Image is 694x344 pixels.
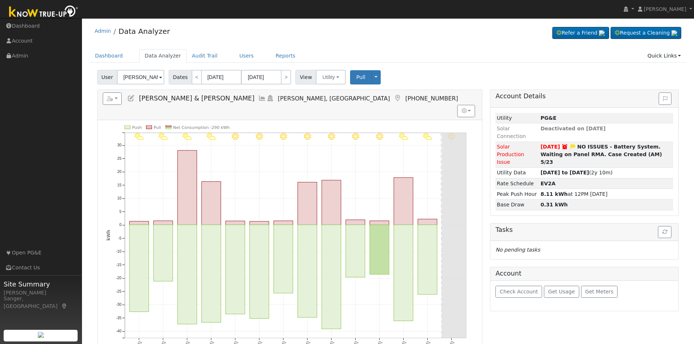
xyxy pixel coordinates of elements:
[97,70,117,84] span: User
[134,133,144,140] i: 9/22 - PartlyCloudy
[541,191,568,197] strong: 8.11 kWh
[541,144,662,165] strong: NO ISSUES - Battery System. Waiting on Panel RMA. Case Created (AM) 5/23
[232,133,239,140] i: 9/26 - Clear
[394,225,413,321] rect: onclick=""
[548,289,575,294] span: Get Usage
[281,70,291,84] a: >
[5,4,82,20] img: Know True-Up
[173,125,230,130] text: Net Consumption -290 kWh
[256,133,263,140] i: 9/27 - Clear
[350,70,372,84] button: Pull
[423,133,432,140] i: 10/04 - PartlyCloudy
[90,49,129,63] a: Dashboard
[201,225,221,322] rect: onclick=""
[153,221,173,225] rect: onclick=""
[153,225,173,281] rect: onclick=""
[226,225,245,314] rect: onclick=""
[316,70,346,84] button: Utility
[495,167,539,178] td: Utility Data
[541,170,589,175] strong: [DATE] to [DATE]
[153,125,161,130] text: Pull
[394,178,413,225] rect: onclick=""
[541,202,568,207] strong: 0.31 kWh
[183,133,192,140] i: 9/24 - PartlyCloudy
[552,27,609,39] a: Refer a Friend
[117,196,122,200] text: 10
[116,276,121,280] text: -20
[671,30,677,36] img: retrieve
[495,270,521,277] h5: Account
[106,230,111,241] text: kWh
[192,70,202,84] a: <
[659,92,671,105] button: Issue History
[322,180,341,225] rect: onclick=""
[258,95,266,102] a: Multi-Series Graph
[569,144,576,149] i: Edit Issue
[352,133,359,140] i: 10/01 - Clear
[119,223,121,227] text: 0
[38,332,44,338] img: retrieve
[322,225,341,329] rect: onclick=""
[418,219,437,225] rect: onclick=""
[117,183,122,187] text: 15
[298,225,317,317] rect: onclick=""
[116,316,121,320] text: -35
[4,279,78,289] span: Site Summary
[304,133,311,140] i: 9/29 - Clear
[278,95,390,102] span: [PERSON_NAME], [GEOGRAPHIC_DATA]
[561,144,568,150] a: Snooze expired 06/23/2025
[117,70,164,84] input: Select a User
[4,295,78,310] div: Sanger, [GEOGRAPHIC_DATA]
[495,92,673,100] h5: Account Details
[495,189,539,199] td: Peak Push Hour
[201,182,221,225] rect: onclick=""
[497,126,526,139] span: Solar Connection
[658,226,671,238] button: Refresh
[495,226,673,234] h5: Tasks
[298,182,317,225] rect: onclick=""
[495,286,542,298] button: Check Account
[116,289,121,293] text: -25
[129,225,149,312] rect: onclick=""
[250,225,269,319] rect: onclick=""
[139,49,187,63] a: Data Analyzer
[541,181,556,186] strong: X
[4,289,78,297] div: [PERSON_NAME]
[117,143,122,147] text: 30
[250,221,269,225] rect: onclick=""
[497,144,524,165] span: Solar Production Issue
[295,70,316,84] span: View
[226,221,245,225] rect: onclick=""
[328,133,335,140] i: 9/30 - Clear
[495,247,540,253] i: No pending tasks
[399,133,408,140] i: 10/03 - PartlyCloudy
[270,49,301,63] a: Reports
[394,95,402,102] a: Map
[266,95,274,102] a: Login As (last 08/08/2025 12:27:38 PM)
[495,178,539,189] td: Rate Schedule
[541,170,613,175] span: (2y 10m)
[169,70,192,84] span: Dates
[599,30,605,36] img: retrieve
[117,170,122,174] text: 20
[581,286,618,298] button: Get Meters
[611,27,681,39] a: Request a Cleaning
[644,6,686,12] span: [PERSON_NAME]
[116,263,121,267] text: -15
[376,133,383,140] i: 10/02 - Clear
[118,236,121,240] text: -5
[370,225,389,274] rect: onclick=""
[116,329,121,333] text: -40
[418,225,437,294] rect: onclick=""
[187,49,223,63] a: Audit Trail
[129,221,149,225] rect: onclick=""
[234,49,259,63] a: Users
[346,220,365,225] rect: onclick=""
[274,221,293,225] rect: onclick=""
[585,289,613,294] span: Get Meters
[495,113,539,123] td: Utility
[346,225,365,277] rect: onclick=""
[139,95,254,102] span: [PERSON_NAME] & [PERSON_NAME]
[116,303,121,307] text: -30
[544,286,579,298] button: Get Usage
